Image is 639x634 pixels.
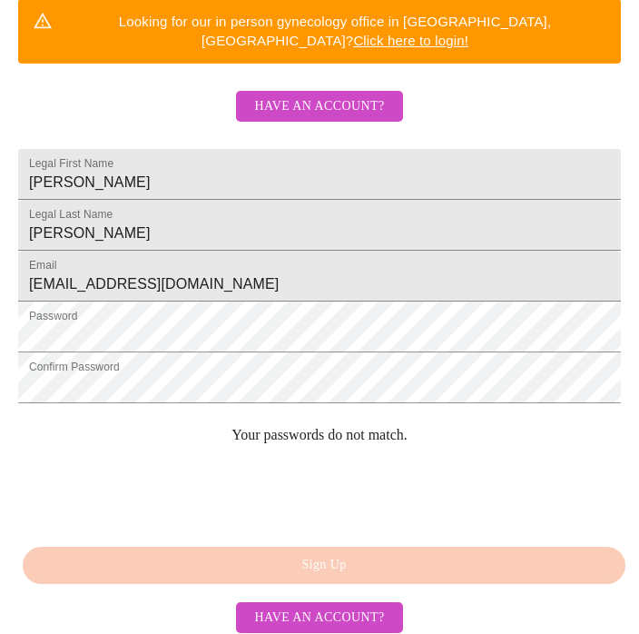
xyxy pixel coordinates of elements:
button: Have an account? [236,91,402,123]
a: Have an account? [231,608,407,623]
span: Have an account? [254,95,384,118]
a: Click here to login! [353,33,468,48]
button: Have an account? [236,602,402,634]
span: Have an account? [254,607,384,629]
p: Your passwords do not match. [18,427,621,443]
div: Looking for our in person gynecology office in [GEOGRAPHIC_DATA], [GEOGRAPHIC_DATA]? [64,5,606,58]
iframe: reCAPTCHA [18,458,294,529]
a: Have an account? [231,110,407,125]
